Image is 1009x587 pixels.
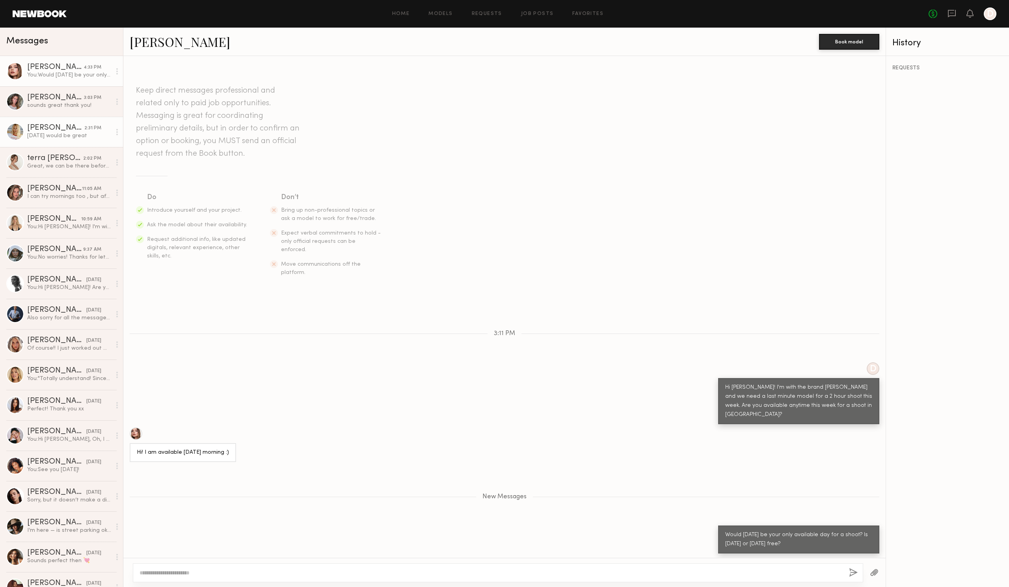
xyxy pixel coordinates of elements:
[86,337,101,345] div: [DATE]
[27,428,86,436] div: [PERSON_NAME]
[27,284,111,291] div: You: Hi [PERSON_NAME]! Are you available for a 2 hour shoot next week?
[27,488,86,496] div: [PERSON_NAME]
[725,383,872,419] div: Hi [PERSON_NAME]! I'm with the brand [PERSON_NAME] and we need a last minute model for a 2 hour s...
[86,276,101,284] div: [DATE]
[27,519,86,527] div: [PERSON_NAME]
[27,193,111,200] div: I can try mornings too , but afternoons are better
[521,11,554,17] a: Job Posts
[482,494,527,500] span: New Messages
[281,208,376,221] span: Bring up non-professional topics or ask a model to work for free/trade.
[84,94,101,102] div: 3:03 PM
[819,38,879,45] a: Book model
[27,102,111,109] div: sounds great thank you!
[83,155,101,162] div: 2:02 PM
[86,519,101,527] div: [DATE]
[84,64,101,71] div: 4:33 PM
[27,63,84,71] div: [PERSON_NAME]
[136,84,302,160] header: Keep direct messages professional and related only to paid job opportunities. Messaging is great ...
[137,448,229,457] div: Hi! I am available [DATE] morning :)
[81,216,101,223] div: 10:59 AM
[86,489,101,496] div: [DATE]
[27,155,83,162] div: terra [PERSON_NAME]
[27,557,111,565] div: Sounds perfect then 💘
[27,527,111,534] div: I’m here — is street parking okay?
[27,436,111,443] div: You: Hi [PERSON_NAME], Oh, I see! In that case, would you be able to come in for a casting [DATE]...
[27,549,86,557] div: [PERSON_NAME]
[27,375,111,382] div: You: "Totally understand! Since our brand has monthly shoots, would you be able to join the casti...
[892,65,1003,71] div: REQUESTS
[82,185,101,193] div: 11:05 AM
[819,34,879,50] button: Book model
[494,330,515,337] span: 3:11 PM
[892,39,1003,48] div: History
[27,405,111,413] div: Perfect! Thank you xx
[27,306,86,314] div: [PERSON_NAME]
[472,11,502,17] a: Requests
[27,71,111,79] div: You: Would [DATE] be your only available day for a shoot? Is [DATE] or [DATE] free?
[27,162,111,170] div: Great, we can be there before 11 :)
[147,237,246,259] span: Request additional info, like updated digitals, relevant experience, other skills, etc.
[27,94,84,102] div: [PERSON_NAME]
[130,33,230,50] a: [PERSON_NAME]
[83,246,101,253] div: 9:37 AM
[27,276,86,284] div: [PERSON_NAME]
[27,132,111,140] div: [DATE] would be great
[428,11,452,17] a: Models
[86,458,101,466] div: [DATE]
[281,192,382,203] div: Don’t
[86,428,101,436] div: [DATE]
[84,125,101,132] div: 2:31 PM
[984,7,996,20] a: D
[6,37,48,46] span: Messages
[147,222,247,227] span: Ask the model about their availability.
[27,314,111,322] div: Also sorry for all the messages but I actually do work [DATE]. So I cannot do [DATE].
[147,208,242,213] span: Introduce yourself and your project.
[27,215,81,223] div: [PERSON_NAME]
[572,11,603,17] a: Favorites
[27,253,111,261] div: You: No worries! Thanks for letting us know. Do you plan to be back in the [GEOGRAPHIC_DATA] some...
[27,466,111,473] div: You: See you [DATE]!
[392,11,410,17] a: Home
[86,367,101,375] div: [DATE]
[27,458,86,466] div: [PERSON_NAME]
[27,345,111,352] div: Of course!! I just worked out my schedule coming up and it looks like i’ll be flying back in to b...
[27,124,84,132] div: [PERSON_NAME]
[86,550,101,557] div: [DATE]
[27,496,111,504] div: Sorry, but it doesn’t make a difference to me whether it’s for a catalog or social media. my mini...
[281,262,361,275] span: Move communications off the platform.
[27,337,86,345] div: [PERSON_NAME]
[27,367,86,375] div: [PERSON_NAME]
[27,397,86,405] div: [PERSON_NAME]
[725,531,872,549] div: Would [DATE] be your only available day for a shoot? Is [DATE] or [DATE] free?
[27,246,83,253] div: [PERSON_NAME]
[86,307,101,314] div: [DATE]
[147,192,248,203] div: Do
[27,185,82,193] div: [PERSON_NAME]
[27,223,111,231] div: You: Hi [PERSON_NAME]! I'm with the brand [PERSON_NAME] and we need a last minute model for a 2 h...
[86,398,101,405] div: [DATE]
[281,231,381,252] span: Expect verbal commitments to hold - only official requests can be enforced.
